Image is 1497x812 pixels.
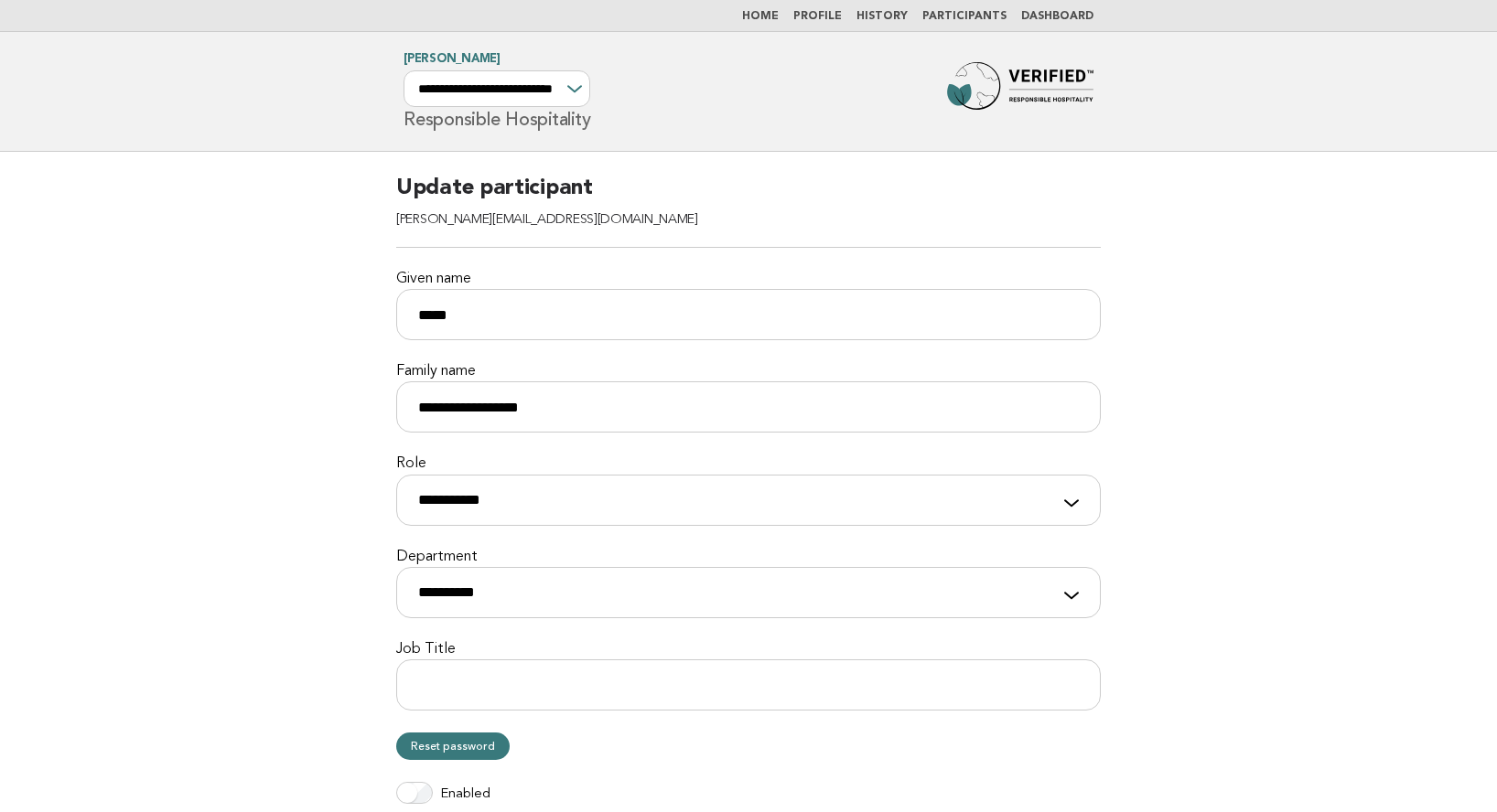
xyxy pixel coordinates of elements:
a: Home [742,11,779,22]
h1: Responsible Hospitality [404,54,590,129]
a: Participants [922,11,1007,22]
a: Profile [793,11,842,22]
label: Job Title [396,640,1101,659]
a: Dashboard [1021,11,1093,22]
span: [PERSON_NAME][EMAIL_ADDRESS][DOMAIN_NAME] [396,213,698,227]
h2: Update participant [396,174,1101,248]
a: Reset password [396,732,510,760]
label: Family name [396,362,1101,381]
label: Department [396,548,1101,567]
label: Enabled [440,785,490,804]
img: Forbes Travel Guide [947,62,1093,121]
label: Role [396,454,1101,474]
a: [PERSON_NAME] [404,53,501,65]
a: History [856,11,908,22]
label: Given name [396,270,1101,289]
